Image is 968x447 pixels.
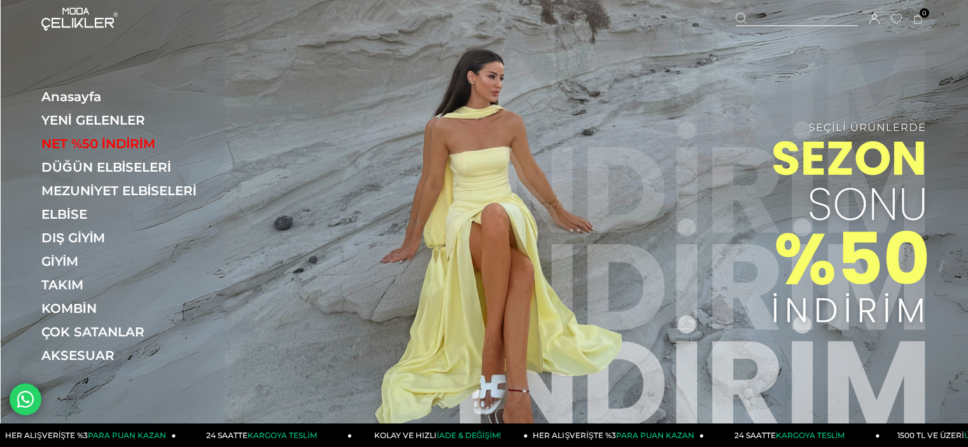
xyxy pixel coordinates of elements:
[41,324,216,340] a: ÇOK SATANLAR
[913,15,923,24] a: 0
[776,430,845,440] span: KARGOYA TESLİM
[248,430,316,440] span: KARGOYA TESLİM
[41,160,216,175] a: DÜĞÜN ELBİSELERİ
[41,277,216,292] a: TAKIM
[41,113,216,128] a: YENİ GELENLER
[41,8,118,31] img: logo
[41,348,216,363] a: AKSESUAR
[41,254,216,269] a: GİYİM
[41,230,216,245] a: DIŞ GİYİM
[41,301,216,316] a: KOMBİN
[41,136,216,151] a: NET %50 İNDİRİM
[704,423,880,447] a: 24 SAATTEKARGOYA TESLİM
[176,423,353,447] a: 24 SAATTEKARGOYA TESLİM
[41,183,216,198] a: MEZUNİYET ELBİSELERİ
[41,207,216,222] a: ELBİSE
[616,430,694,440] span: PARA PUAN KAZAN
[352,423,528,447] a: KOLAY VE HIZLIİADE & DEĞİŞİM!
[528,423,705,447] a: HER ALIŞVERİŞTE %3PARA PUAN KAZAN
[920,8,929,18] span: 0
[88,430,166,440] span: PARA PUAN KAZAN
[437,430,500,440] span: İADE & DEĞİŞİM!
[41,89,216,104] a: Anasayfa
